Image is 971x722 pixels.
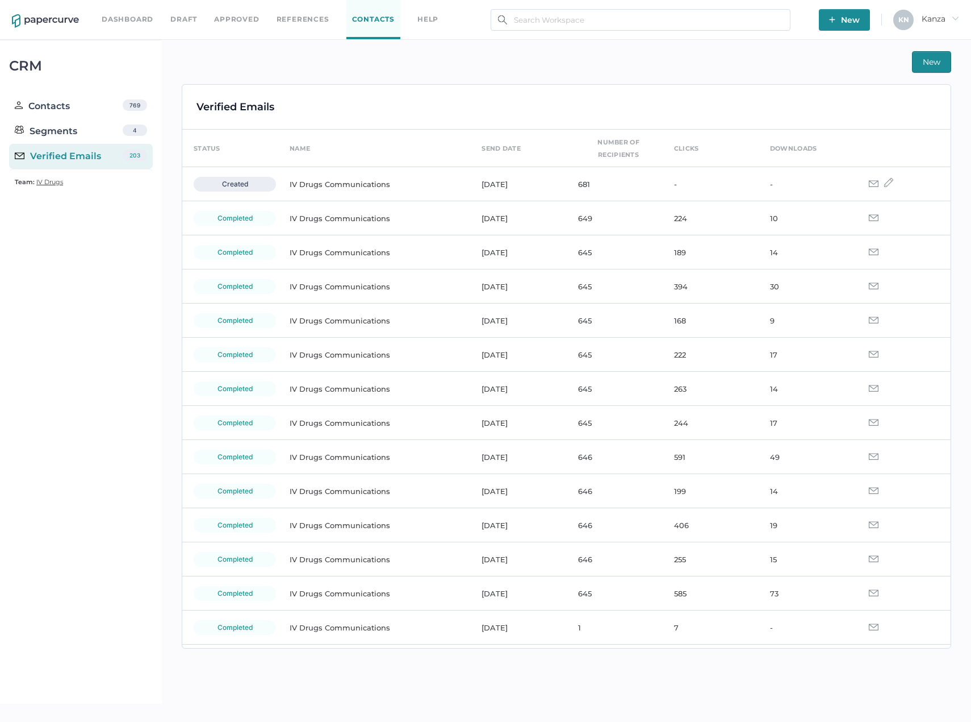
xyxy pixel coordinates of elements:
div: completed [194,347,276,362]
div: clicks [674,142,699,155]
div: completed [194,381,276,396]
td: 681 [567,167,663,201]
a: Approved [214,13,259,26]
td: 49 [759,440,855,474]
td: 406 [663,508,759,542]
div: 203 [123,150,147,161]
td: IV Drugs Communications [278,269,470,304]
input: Search Workspace [491,9,790,31]
td: [DATE] [470,167,566,201]
td: IV Drugs Communications [278,542,470,576]
td: 73 [759,576,855,611]
img: plus-white.e19ec114.svg [829,16,835,23]
div: Verified Emails [15,150,101,163]
td: 645 [567,406,663,440]
td: 649 [567,201,663,235]
td: 168 [663,304,759,338]
td: [DATE] [470,508,566,542]
img: email-icon-grey.d9de4670.svg [869,317,878,323]
img: email-icon-grey.d9de4670.svg [869,385,878,392]
img: email-icon-grey.d9de4670.svg [869,590,878,596]
span: New [829,9,860,31]
td: 17 [759,338,855,372]
td: 646 [567,508,663,542]
td: IV Drugs Communications [278,474,470,508]
img: papercurve-logo-colour.7244d18c.svg [12,14,79,28]
div: completed [194,620,276,635]
img: pencil-grey.c559b677.svg [884,178,893,187]
td: 645 [567,576,663,611]
td: [DATE] [470,645,566,679]
td: 646 [567,542,663,576]
div: completed [194,313,276,328]
td: 645 [567,269,663,304]
div: completed [194,518,276,533]
div: 769 [123,99,147,111]
td: 263 [663,372,759,406]
td: 9 [759,645,855,679]
div: name [290,142,310,155]
td: 291 [663,645,759,679]
i: arrow_right [951,14,959,22]
td: 14 [759,372,855,406]
a: References [277,13,329,26]
img: email-icon-grey.d9de4670.svg [869,555,878,562]
td: 224 [663,201,759,235]
img: email-icon-grey.d9de4670.svg [869,453,878,460]
img: segments.b9481e3d.svg [15,125,24,134]
td: [DATE] [470,611,566,645]
td: [DATE] [470,406,566,440]
td: IV Drugs Communications [278,645,470,679]
div: completed [194,245,276,260]
td: IV Drugs Communications [278,372,470,406]
td: 19 [759,508,855,542]
td: IV Drugs Communications [278,576,470,611]
img: email-icon-grey.d9de4670.svg [869,180,878,187]
td: - [759,167,855,201]
td: IV Drugs Communications [278,508,470,542]
td: [DATE] [470,576,566,611]
a: Dashboard [102,13,153,26]
span: New [923,52,940,72]
td: IV Drugs Communications [278,304,470,338]
td: 646 [567,645,663,679]
td: 10 [759,201,855,235]
td: - [663,167,759,201]
td: [DATE] [470,372,566,406]
td: 646 [567,474,663,508]
img: email-icon-grey.d9de4670.svg [869,624,878,630]
td: 7 [663,611,759,645]
div: completed [194,416,276,430]
td: IV Drugs Communications [278,338,470,372]
a: Draft [170,13,197,26]
td: [DATE] [470,474,566,508]
td: IV Drugs Communications [278,235,470,269]
a: Team: IV Drugs [15,175,63,189]
td: IV Drugs Communications [278,611,470,645]
div: 4 [123,125,147,136]
img: email-icon-grey.d9de4670.svg [869,214,878,221]
img: email-icon-grey.d9de4670.svg [869,521,878,528]
div: completed [194,450,276,464]
td: 646 [567,440,663,474]
td: 645 [567,304,663,338]
img: email-icon-black.c777dcea.svg [15,152,24,159]
td: [DATE] [470,542,566,576]
img: email-icon-grey.d9de4670.svg [869,487,878,494]
span: IV Drugs [36,178,63,186]
td: [DATE] [470,338,566,372]
td: 9 [759,304,855,338]
td: [DATE] [470,304,566,338]
td: 30 [759,269,855,304]
td: [DATE] [470,440,566,474]
img: email-icon-grey.d9de4670.svg [869,351,878,358]
img: search.bf03fe8b.svg [498,15,507,24]
div: completed [194,552,276,567]
td: [DATE] [470,269,566,304]
div: status [194,142,220,155]
span: K N [898,15,909,24]
td: IV Drugs Communications [278,201,470,235]
td: 189 [663,235,759,269]
td: IV Drugs Communications [278,406,470,440]
td: 645 [567,235,663,269]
